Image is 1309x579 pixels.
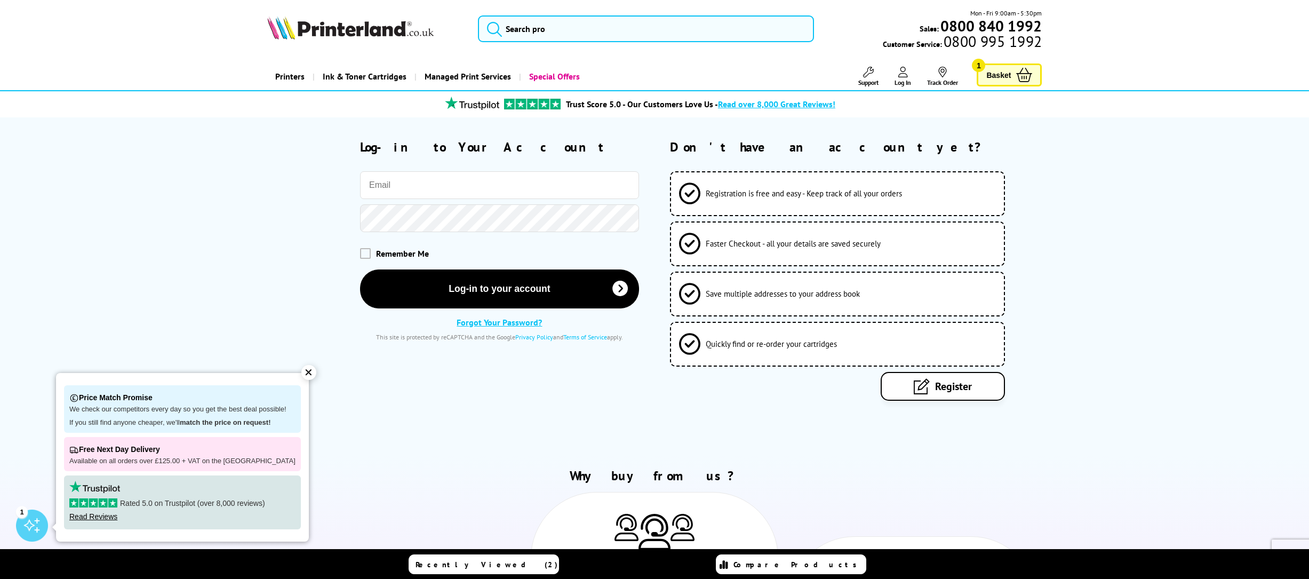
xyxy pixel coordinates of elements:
[986,68,1011,82] span: Basket
[16,506,28,518] div: 1
[69,512,117,521] a: Read Reviews
[939,21,1042,31] a: 0800 840 1992
[733,560,863,569] span: Compare Products
[360,139,639,155] h2: Log-in to Your Account
[706,239,881,249] span: Faster Checkout - all your details are saved securely
[716,554,866,574] a: Compare Products
[69,457,296,466] p: Available on all orders over £125.00 + VAT on the [GEOGRAPHIC_DATA]
[267,467,1042,484] h2: Why buy from us?
[69,418,296,427] p: If you still find anyone cheaper, we'll
[638,514,671,551] img: Printer Experts
[881,372,1005,401] a: Register
[69,391,296,405] p: Price Match Promise
[267,16,434,39] img: Printerland Logo
[414,63,519,90] a: Managed Print Services
[942,36,1042,46] span: 0800 995 1992
[69,481,120,493] img: trustpilot rating
[670,139,1042,155] h2: Don't have an account yet?
[977,64,1042,86] a: Basket 1
[267,16,465,42] a: Printerland Logo
[409,554,559,574] a: Recently Viewed (2)
[504,99,561,109] img: trustpilot rating
[895,67,911,86] a: Log In
[515,333,553,341] a: Privacy Policy
[323,63,406,90] span: Ink & Toner Cartridges
[935,379,972,393] span: Register
[883,36,1042,49] span: Customer Service:
[858,67,879,86] a: Support
[360,269,639,308] button: Log-in to your account
[920,23,939,34] span: Sales:
[440,97,504,110] img: trustpilot rating
[858,78,879,86] span: Support
[69,442,296,457] p: Free Next Day Delivery
[69,498,296,508] p: Rated 5.0 on Trustpilot (over 8,000 reviews)
[313,63,414,90] a: Ink & Toner Cartridges
[519,63,588,90] a: Special Offers
[457,317,542,328] a: Forgot Your Password?
[895,78,911,86] span: Log In
[706,289,860,299] span: Save multiple addresses to your address book
[180,418,270,426] strong: match the price on request!
[563,333,607,341] a: Terms of Service
[478,15,814,42] input: Search pro
[671,514,695,541] img: Printer Experts
[614,514,638,541] img: Printer Experts
[566,99,835,109] a: Trust Score 5.0 - Our Customers Love Us -Read over 8,000 Great Reviews!
[416,560,558,569] span: Recently Viewed (2)
[706,339,837,349] span: Quickly find or re-order your cartridges
[927,67,958,86] a: Track Order
[970,8,1042,18] span: Mon - Fri 9:00am - 5:30pm
[360,333,639,341] div: This site is protected by reCAPTCHA and the Google and apply.
[69,498,117,507] img: stars-5.svg
[301,365,316,380] div: ✕
[706,188,902,199] span: Registration is free and easy - Keep track of all your orders
[972,59,985,72] span: 1
[267,63,313,90] a: Printers
[69,405,296,414] p: We check our competitors every day so you get the best deal possible!
[376,248,429,259] span: Remember Me
[718,99,835,109] span: Read over 8,000 Great Reviews!
[360,171,639,199] input: Email
[940,16,1042,36] b: 0800 840 1992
